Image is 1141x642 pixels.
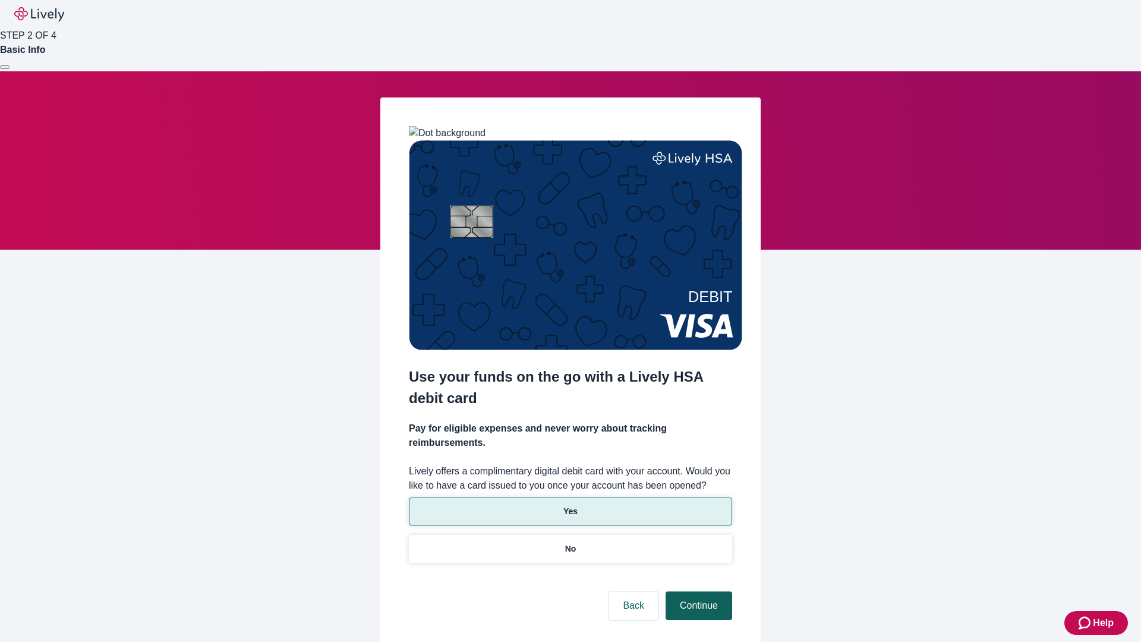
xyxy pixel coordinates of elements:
[609,591,658,620] button: Back
[14,7,64,21] img: Lively
[666,591,732,620] button: Continue
[565,543,576,555] p: No
[1079,616,1093,630] svg: Zendesk support icon
[409,366,732,409] h2: Use your funds on the go with a Lively HSA debit card
[1093,616,1114,630] span: Help
[409,126,486,140] img: Dot background
[409,140,742,350] img: Debit card
[409,421,732,450] h4: Pay for eligible expenses and never worry about tracking reimbursements.
[409,498,732,525] button: Yes
[1064,611,1128,635] button: Zendesk support iconHelp
[409,535,732,563] button: No
[409,464,732,493] label: Lively offers a complimentary digital debit card with your account. Would you like to have a card...
[563,505,578,518] p: Yes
